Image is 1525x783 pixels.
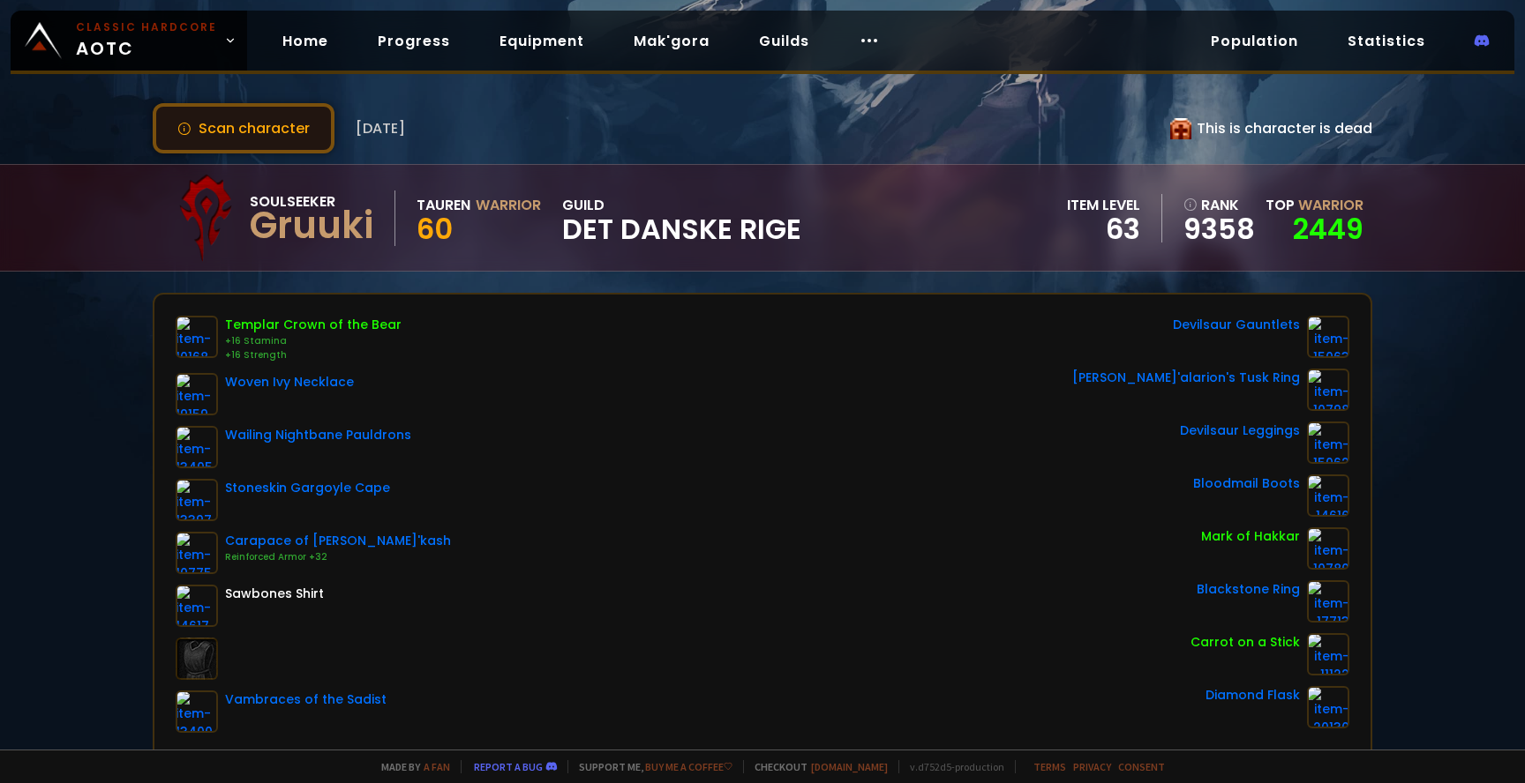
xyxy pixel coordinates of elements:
span: Support me, [567,760,732,773]
img: item-11122 [1307,633,1349,675]
img: item-19159 [176,373,218,415]
span: Checkout [743,760,888,773]
span: Made by [371,760,450,773]
img: item-15063 [1307,316,1349,358]
img: item-10780 [1307,527,1349,570]
a: Equipment [485,23,598,59]
img: item-13405 [176,426,218,468]
div: item level [1067,194,1140,216]
span: [DATE] [356,117,405,139]
div: Templar Crown of the Bear [225,316,402,334]
div: Top [1266,194,1363,216]
img: item-10168 [176,316,218,358]
img: item-20130 [1307,686,1349,728]
a: 9358 [1183,216,1255,242]
a: Home [268,23,342,59]
div: Stoneskin Gargoyle Cape [225,479,390,497]
div: This is character is dead [1170,117,1372,139]
img: item-15062 [1307,421,1349,464]
div: Blackstone Ring [1197,580,1300,599]
img: item-14616 [1307,474,1349,517]
div: Carapace of [PERSON_NAME]'kash [225,532,451,550]
img: item-13397 [176,479,218,521]
div: Mark of Hakkar [1201,527,1300,546]
div: Devilsaur Gauntlets [1173,316,1300,334]
div: Diamond Flask [1206,686,1300,705]
div: +16 Stamina [225,334,402,348]
a: Statistics [1333,23,1439,59]
div: Devilsaur Leggings [1180,421,1300,440]
a: Guilds [745,23,823,59]
div: 63 [1067,216,1140,242]
div: guild [562,194,801,242]
a: Report a bug [474,760,543,773]
div: +16 Strength [225,348,402,362]
a: Buy me a coffee [645,760,732,773]
div: Woven Ivy Necklace [225,373,354,391]
img: item-17713 [1307,580,1349,623]
div: Reinforced Armor +32 [225,550,451,564]
span: 60 [417,209,453,249]
img: item-13400 [176,690,218,733]
a: 2449 [1293,209,1363,249]
img: item-10798 [1307,369,1349,411]
a: Terms [1033,760,1066,773]
span: Det Danske Rige [562,216,801,242]
span: v. d752d5 - production [898,760,1004,773]
div: [PERSON_NAME]'alarion's Tusk Ring [1072,369,1300,387]
div: rank [1183,194,1255,216]
a: Privacy [1073,760,1111,773]
div: Sawbones Shirt [225,585,324,603]
button: Scan character [153,103,334,153]
a: Progress [364,23,464,59]
span: Warrior [1298,195,1363,215]
span: AOTC [76,19,217,62]
img: item-14617 [176,585,218,627]
div: Bloodmail Boots [1193,474,1300,493]
a: Classic HardcoreAOTC [11,11,247,71]
div: Wailing Nightbane Pauldrons [225,426,411,444]
small: Classic Hardcore [76,19,217,35]
div: Soulseeker [250,190,373,213]
div: Vambraces of the Sadist [225,690,387,709]
div: Gruuki [250,213,373,239]
a: Population [1197,23,1312,59]
div: Tauren [417,194,470,216]
a: Mak'gora [620,23,724,59]
img: item-10775 [176,532,218,574]
a: a fan [424,760,450,773]
a: Consent [1118,760,1165,773]
a: [DOMAIN_NAME] [811,760,888,773]
div: Carrot on a Stick [1191,633,1300,652]
div: Warrior [476,194,541,216]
